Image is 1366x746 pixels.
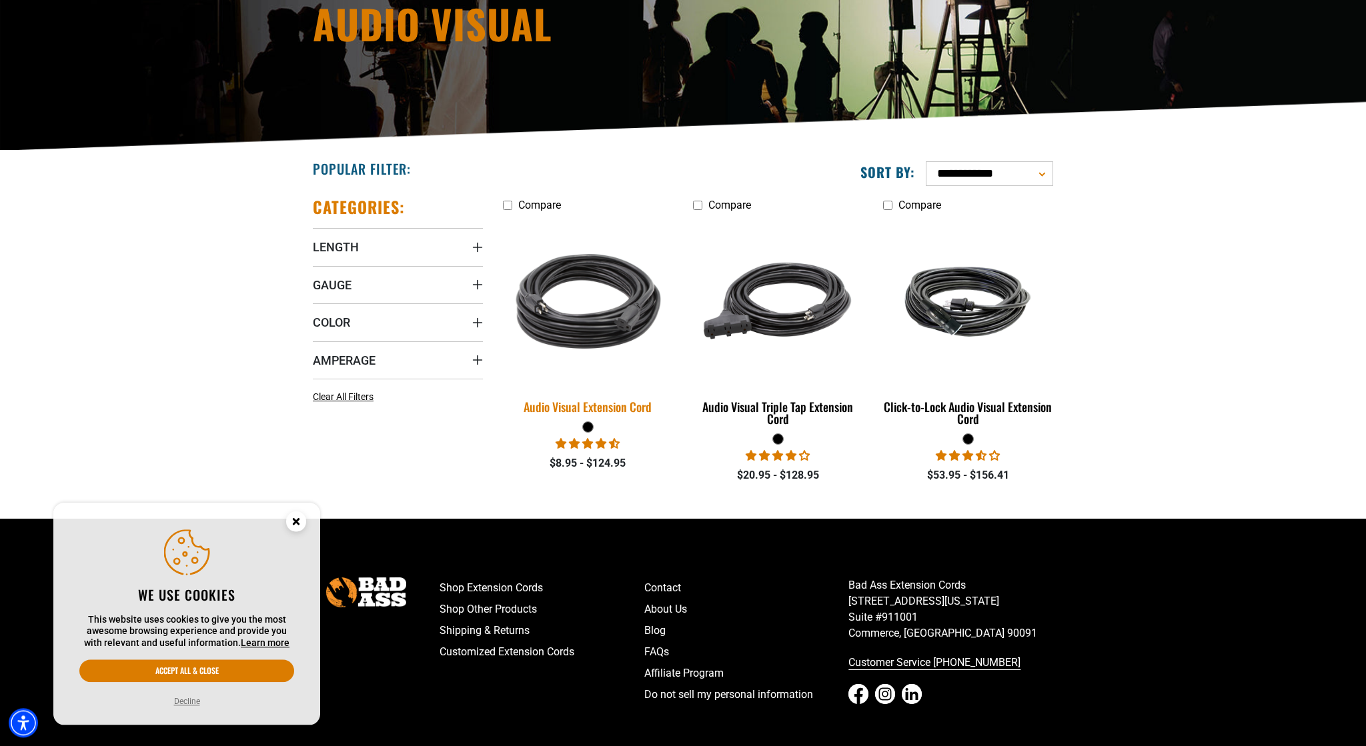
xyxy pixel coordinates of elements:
[313,315,350,330] span: Color
[902,684,922,704] a: LinkedIn - open in a new tab
[241,637,289,648] a: This website uses cookies to give you the most awesome browsing experience and provide you with r...
[883,218,1053,433] a: black Click-to-Lock Audio Visual Extension Cord
[170,695,204,708] button: Decline
[79,614,294,649] p: This website uses cookies to give you the most awesome browsing experience and provide you with r...
[313,353,376,368] span: Amperage
[503,218,673,421] a: black Audio Visual Extension Cord
[9,708,38,737] div: Accessibility Menu
[693,218,863,433] a: black Audio Visual Triple Tap Extension Cord
[313,3,800,43] h1: Audio Visual
[746,449,810,462] span: 3.75 stars
[313,341,483,379] summary: Amperage
[518,199,561,211] span: Compare
[644,577,849,599] a: Contact
[440,641,644,663] a: Customized Extension Cords
[313,391,374,402] span: Clear All Filters
[884,250,1052,353] img: black
[440,599,644,620] a: Shop Other Products
[875,684,895,704] a: Instagram - open in a new tab
[313,390,379,404] a: Clear All Filters
[326,577,406,607] img: Bad Ass Extension Cords
[860,163,915,181] label: Sort by:
[848,652,1053,673] a: call 833-674-1699
[313,197,405,217] h2: Categories:
[644,641,849,663] a: FAQs
[898,199,941,211] span: Compare
[495,216,682,387] img: black
[440,577,644,599] a: Shop Extension Cords
[556,437,620,450] span: 4.73 stars
[53,503,320,725] aside: Cookie Consent
[644,620,849,641] a: Blog
[708,199,751,211] span: Compare
[440,620,644,641] a: Shipping & Returns
[644,663,849,684] a: Affiliate Program
[883,401,1053,425] div: Click-to-Lock Audio Visual Extension Cord
[503,455,673,471] div: $8.95 - $124.95
[693,467,863,483] div: $20.95 - $128.95
[503,401,673,413] div: Audio Visual Extension Cord
[313,277,352,293] span: Gauge
[936,449,1000,462] span: 3.50 stars
[313,303,483,341] summary: Color
[313,228,483,265] summary: Length
[272,503,320,544] button: Close this option
[883,467,1053,483] div: $53.95 - $156.41
[313,160,411,177] h2: Popular Filter:
[694,225,862,378] img: black
[644,599,849,620] a: About Us
[848,684,868,704] a: Facebook - open in a new tab
[313,266,483,303] summary: Gauge
[79,586,294,603] h2: We use cookies
[693,401,863,425] div: Audio Visual Triple Tap Extension Cord
[848,577,1053,641] p: Bad Ass Extension Cords [STREET_ADDRESS][US_STATE] Suite #911001 Commerce, [GEOGRAPHIC_DATA] 90091
[79,659,294,682] button: Accept all & close
[313,239,359,255] span: Length
[644,684,849,705] a: Do not sell my personal information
